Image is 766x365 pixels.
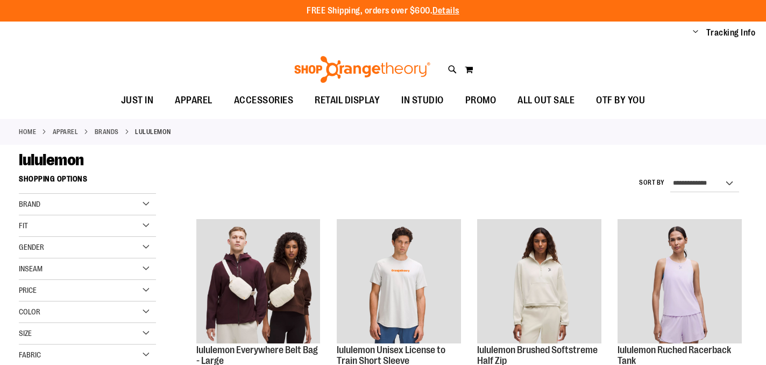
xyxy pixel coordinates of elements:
div: Gender [19,237,156,258]
span: Fabric [19,350,41,359]
span: PROMO [465,88,497,113]
span: IN STUDIO [401,88,444,113]
img: lululemon Everywhere Belt Bag - Large [196,219,321,343]
p: FREE Shipping, orders over $600. [307,5,459,17]
span: OTF BY YOU [596,88,645,113]
a: Tracking Info [706,27,756,39]
img: lululemon Brushed Softstreme Half Zip [477,219,601,343]
span: Inseam [19,264,42,273]
img: lululemon Unisex License to Train Short Sleeve [337,219,461,343]
span: ALL OUT SALE [517,88,574,113]
label: Sort By [639,178,665,187]
a: APPAREL [53,127,79,137]
img: Shop Orangetheory [293,56,432,83]
a: lululemon Everywhere Belt Bag - Large [196,219,321,345]
a: lululemon Brushed Softstreme Half Zip [477,219,601,345]
a: Details [432,6,459,16]
a: BRANDS [95,127,119,137]
span: ACCESSORIES [234,88,294,113]
button: Account menu [693,27,698,38]
span: lululemon [19,151,84,169]
div: Price [19,280,156,301]
div: Size [19,323,156,345]
span: Brand [19,200,40,208]
a: lululemon Unisex License to Train Short Sleeve [337,219,461,345]
span: Gender [19,243,44,251]
div: Color [19,301,156,323]
span: APPAREL [175,88,212,113]
span: Color [19,307,40,316]
strong: lululemon [135,127,171,137]
span: Fit [19,221,28,230]
div: Inseam [19,258,156,280]
a: Home [19,127,36,137]
span: Price [19,286,37,294]
span: RETAIL DISPLAY [315,88,380,113]
span: JUST IN [121,88,154,113]
div: Brand [19,194,156,215]
div: Fit [19,215,156,237]
span: Size [19,329,32,338]
a: lululemon Ruched Racerback Tank [618,219,742,345]
img: lululemon Ruched Racerback Tank [618,219,742,343]
strong: Shopping Options [19,170,156,194]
